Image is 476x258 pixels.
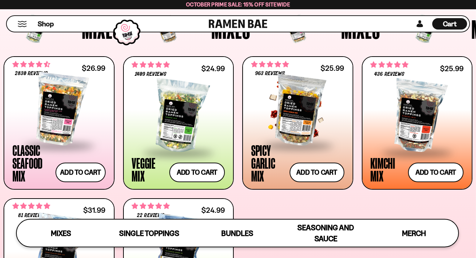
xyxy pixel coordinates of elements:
[132,60,170,69] span: 4.76 stars
[186,1,290,8] span: October Prime Sale: 15% off Sitewide
[83,207,105,214] div: $31.99
[132,201,170,211] span: 4.82 stars
[17,220,105,247] a: Mixes
[242,56,353,190] a: 4.75 stars 963 reviews $25.99 Spicy Garlic Mix Add to cart
[18,213,44,218] span: 81 reviews
[201,65,225,72] div: $24.99
[15,71,48,77] span: 2830 reviews
[443,20,457,28] span: Cart
[12,144,52,182] div: Classic Seafood Mix
[4,56,115,190] a: 4.68 stars 2830 reviews $26.99 Classic Seafood Mix Add to cart
[251,60,289,69] span: 4.75 stars
[169,163,225,182] button: Add to cart
[137,213,164,218] span: 22 reviews
[55,163,106,182] button: Add to cart
[297,223,354,243] span: Seasoning and Sauce
[362,56,473,190] a: 4.76 stars 436 reviews $25.99 Kimchi Mix Add to cart
[12,60,50,69] span: 4.68 stars
[82,65,105,72] div: $26.99
[374,72,404,77] span: 436 reviews
[370,220,458,247] a: Merch
[38,18,54,30] a: Shop
[123,56,234,190] a: 4.76 stars 1409 reviews $24.99 Veggie Mix Add to cart
[12,201,50,211] span: 4.83 stars
[321,65,344,72] div: $25.99
[371,157,405,182] div: Kimchi Mix
[408,163,464,182] button: Add to cart
[38,19,54,29] span: Shop
[132,157,166,182] div: Veggie Mix
[371,60,408,69] span: 4.76 stars
[251,144,286,182] div: Spicy Garlic Mix
[201,207,225,214] div: $24.99
[432,16,467,32] div: Cart
[402,229,426,238] span: Merch
[290,163,344,182] button: Add to cart
[119,229,179,238] span: Single Toppings
[105,220,193,247] a: Single Toppings
[17,21,27,27] button: Mobile Menu Trigger
[135,72,166,77] span: 1409 reviews
[193,220,281,247] a: Bundles
[282,220,370,247] a: Seasoning and Sauce
[255,71,285,77] span: 963 reviews
[51,229,71,238] span: Mixes
[221,229,253,238] span: Bundles
[440,65,464,72] div: $25.99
